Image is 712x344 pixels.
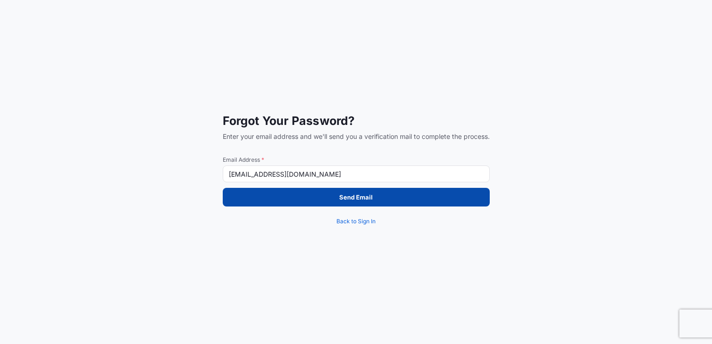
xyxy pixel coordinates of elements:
[223,156,490,164] span: Email Address
[223,132,490,141] span: Enter your email address and we'll send you a verification mail to complete the process.
[223,165,490,182] input: example@gmail.com
[336,217,376,226] span: Back to Sign In
[223,212,490,231] a: Back to Sign In
[339,193,373,202] p: Send Email
[223,113,490,128] span: Forgot Your Password?
[223,188,490,206] button: Send Email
